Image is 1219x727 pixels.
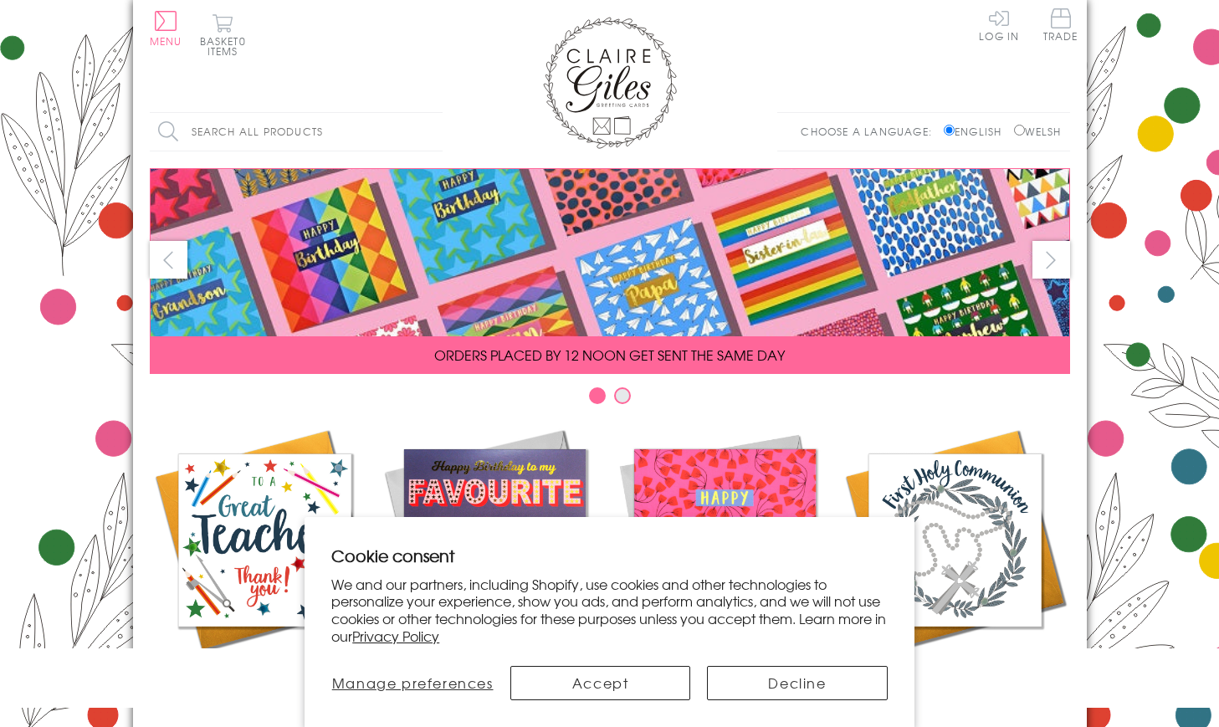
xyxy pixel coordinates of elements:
[840,425,1070,708] a: Communion and Confirmation
[380,425,610,688] a: New Releases
[332,673,494,693] span: Manage preferences
[589,387,606,404] button: Carousel Page 1 (Current Slide)
[150,113,443,151] input: Search all products
[426,113,443,151] input: Search
[352,626,439,646] a: Privacy Policy
[1043,8,1078,41] span: Trade
[801,124,940,139] p: Choose a language:
[510,666,690,700] button: Accept
[150,33,182,49] span: Menu
[150,387,1070,412] div: Carousel Pagination
[150,241,187,279] button: prev
[1043,8,1078,44] a: Trade
[614,387,631,404] button: Carousel Page 2
[434,345,785,365] span: ORDERS PLACED BY 12 NOON GET SENT THE SAME DAY
[944,125,955,136] input: English
[543,17,677,149] img: Claire Giles Greetings Cards
[1014,124,1062,139] label: Welsh
[707,666,887,700] button: Decline
[331,576,888,645] p: We and our partners, including Shopify, use cookies and other technologies to personalize your ex...
[150,425,380,688] a: Academic
[200,13,246,56] button: Basket0 items
[979,8,1019,41] a: Log In
[207,33,246,59] span: 0 items
[331,544,888,567] h2: Cookie consent
[150,11,182,46] button: Menu
[1014,125,1025,136] input: Welsh
[944,124,1010,139] label: English
[331,666,494,700] button: Manage preferences
[610,425,840,688] a: Birthdays
[1032,241,1070,279] button: next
